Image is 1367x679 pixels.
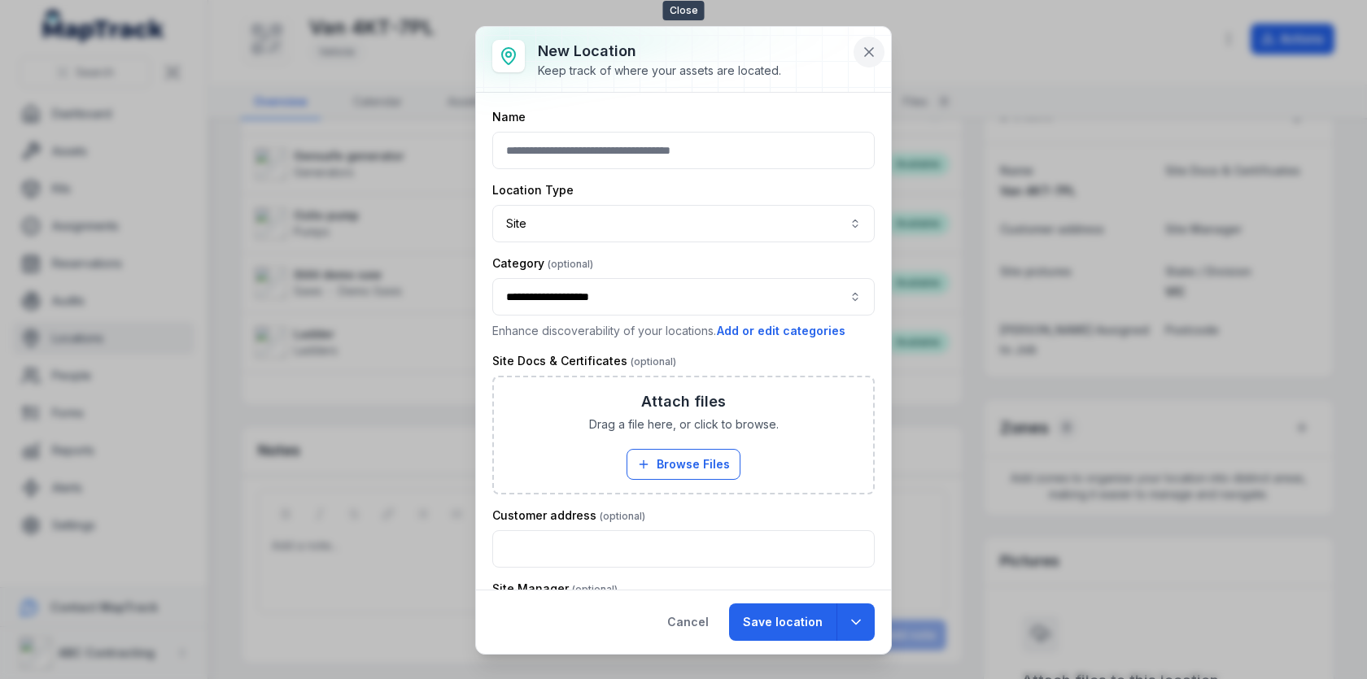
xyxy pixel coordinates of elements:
button: Site [492,205,875,242]
label: Site Docs & Certificates [492,353,676,369]
button: Add or edit categories [716,322,846,340]
h3: Attach files [641,390,726,413]
h3: New location [538,40,781,63]
div: Keep track of where your assets are located. [538,63,781,79]
label: Customer address [492,507,645,524]
span: Drag a file here, or click to browse. [589,416,779,433]
button: Browse Files [627,449,740,480]
button: Save location [729,603,836,641]
p: Enhance discoverability of your locations. [492,322,875,340]
label: Name [492,109,526,125]
label: Location Type [492,182,574,198]
span: Close [663,1,705,20]
button: Cancel [653,603,723,641]
label: Site Manager [492,581,618,597]
label: Category [492,255,593,272]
